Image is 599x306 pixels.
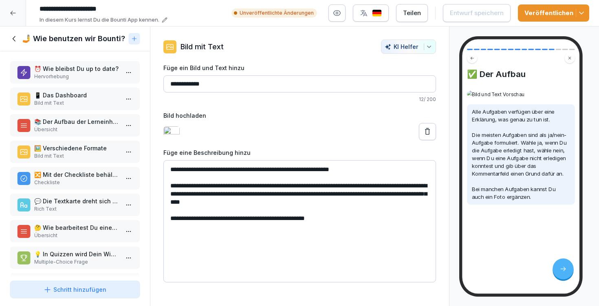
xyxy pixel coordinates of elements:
[372,9,382,17] img: de.svg
[450,9,504,18] div: Entwurf speichern
[34,91,119,99] p: 📱 Das Dashboard
[518,4,589,22] button: Veröffentlichen
[34,232,119,239] p: Übersicht
[163,111,436,120] label: Bild hochladen
[34,197,119,205] p: 💬 Die Textkarte dreht sich um Informationen.
[40,16,159,24] p: In diesem Kurs lernst Du die Bounti App kennen.
[34,73,119,80] p: Hervorhebung
[467,90,575,98] img: Bild und Text Vorschau
[10,220,140,242] div: 🤔 Wie bearbeitest Du einen Kurs?Übersicht
[396,4,428,22] button: Teilen
[163,96,436,103] p: 12 / 200
[34,258,119,266] p: Multiple-Choice Frage
[44,285,106,294] div: Schritt hinzufügen
[34,144,119,152] p: 🖼️ Verschiedene Formate
[443,4,511,22] button: Entwurf speichern
[163,64,436,72] label: Füge ein Bild und Text hinzu
[403,9,421,18] div: Teilen
[10,88,140,110] div: 📱 Das DashboardBild mit Text
[34,152,119,160] p: Bild mit Text
[34,99,119,107] p: Bild mit Text
[34,250,119,258] p: 💡 In Quizzen wird Dein Wissen abgefragt.
[34,117,119,126] p: 📚 Der Aufbau der Lerneinheiten
[467,69,575,79] h4: ✅ Der Aufbau
[10,247,140,269] div: 💡 In Quizzen wird Dein Wissen abgefragt.Multiple-Choice Frage
[240,9,314,17] p: Unveröffentlichte Änderungen
[10,281,140,298] button: Schritt hinzufügen
[10,141,140,163] div: 🖼️ Verschiedene FormateBild mit Text
[34,170,119,179] p: 🔀 Mit der Checkliste behältst Du alles im Blick.
[34,126,119,133] p: Übersicht
[34,179,119,186] p: Checkliste
[34,64,119,73] p: ⏰ Wie bleibst Du up to date?
[181,41,224,52] p: Bild mit Text
[10,114,140,136] div: 📚 Der Aufbau der LerneinheitenÜbersicht
[163,148,436,157] label: Füge eine Beschreibung hinzu
[471,108,570,201] p: Alle Aufgaben verfügen über eine Erklärung, was genau zu tun ist. Die meisten Aufgaben sind als j...
[524,9,583,18] div: Veröffentlichen
[10,194,140,216] div: 💬 Die Textkarte dreht sich um Informationen.Rich Text
[34,205,119,213] p: Rich Text
[381,40,436,54] button: KI Helfer
[10,167,140,189] div: 🔀 Mit der Checkliste behältst Du alles im Blick.Checkliste
[10,61,140,84] div: ⏰ Wie bleibst Du up to date?Hervorhebung
[34,223,119,232] p: 🤔 Wie bearbeitest Du einen Kurs?
[22,34,125,44] h1: 🤳 Wie benutzen wir Bounti?
[385,43,432,50] div: KI Helfer
[163,126,180,137] img: ab307059-4bb7-4c4d-8e99-4e8798b66100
